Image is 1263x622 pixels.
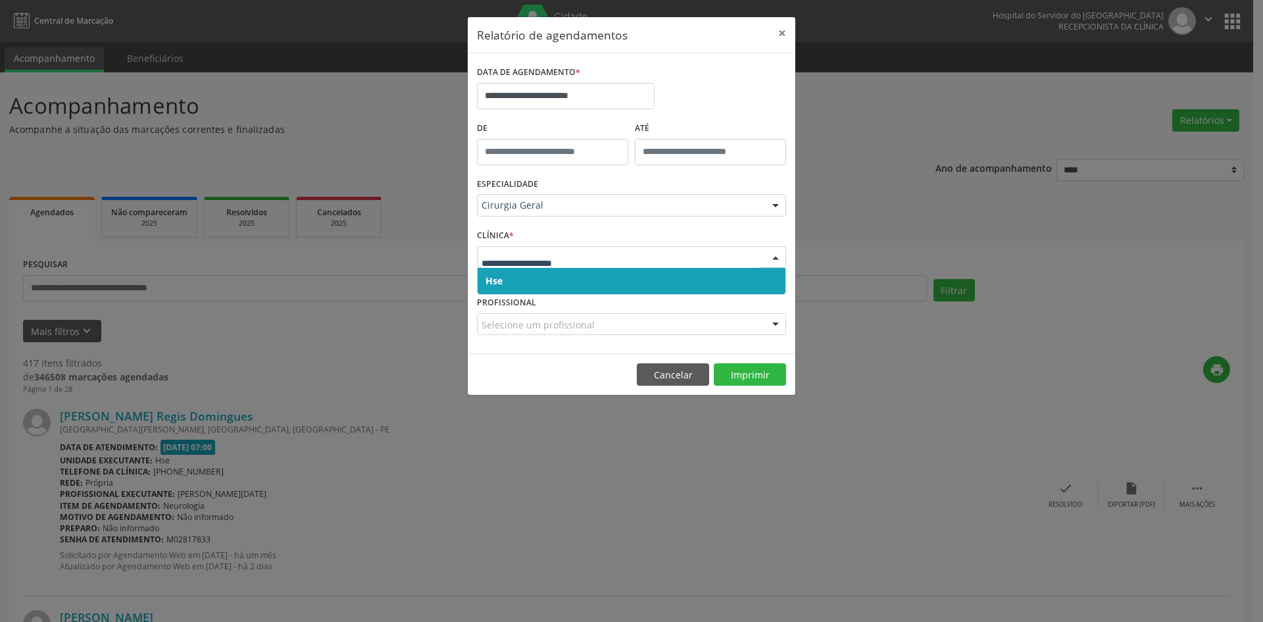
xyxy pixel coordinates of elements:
[482,318,595,332] span: Selecione um profissional
[635,118,786,139] label: ATÉ
[477,118,628,139] label: De
[485,274,503,287] span: Hse
[714,363,786,386] button: Imprimir
[477,174,538,195] label: ESPECIALIDADE
[477,293,536,313] label: PROFISSIONAL
[637,363,709,386] button: Cancelar
[477,226,514,246] label: CLÍNICA
[477,26,628,43] h5: Relatório de agendamentos
[482,199,759,212] span: Cirurgia Geral
[477,63,580,83] label: DATA DE AGENDAMENTO
[769,17,795,49] button: Close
